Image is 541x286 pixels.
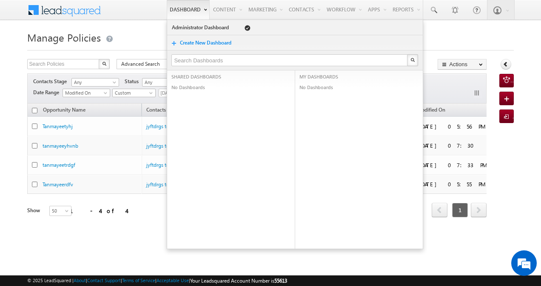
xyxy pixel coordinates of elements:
[142,78,185,87] a: Any
[116,223,154,235] em: Start Chat
[171,73,221,81] span: SHARED DASHBOARDS
[102,62,106,66] img: Search
[171,23,232,32] a: Administrator Dashboard
[142,105,185,116] span: Contacts Name
[146,162,177,168] a: jyftdrgs tdgfv
[70,206,126,216] div: 1 - 4 of 4
[87,278,121,283] a: Contact Support
[50,207,72,215] span: 50
[146,181,177,188] a: jyftdrgs tdgfv
[417,123,493,130] div: [DATE] 05:56 PM
[190,278,287,284] span: Your Leadsquared Account Number is
[142,79,183,86] span: Any
[432,203,447,217] span: prev
[417,161,493,169] div: [DATE] 07:33 PM
[452,203,468,217] span: 1
[43,162,75,168] a: tanmayeetrdgf
[171,54,408,66] input: Search Dashboards
[274,278,287,284] span: 55613
[43,107,85,113] span: Opportunity Name
[33,89,63,96] span: Date Range
[27,277,287,285] span: © 2025 LeadSquared | | | | |
[146,123,177,129] a: jyftdrgs tdgfv
[43,181,73,188] a: Tanmayeerdfv
[417,180,493,188] div: [DATE] 05:55 PM
[27,207,43,214] div: Show
[438,59,487,70] button: Actions
[140,4,160,25] div: Minimize live chat window
[44,45,143,56] div: Chat with us now
[43,143,78,149] a: tanmayeeyhvnb
[122,278,155,283] a: Terms of Service
[410,58,415,62] img: Search
[471,203,487,217] span: next
[299,73,338,81] span: MY DASHBOARDS
[63,89,110,97] a: Modified On
[157,278,189,283] a: Acceptable Use
[32,108,37,113] input: Check all records
[417,142,493,149] div: [DATE] 07:30 PM
[125,78,142,85] span: Status
[245,25,251,31] span: Default Dashboard
[39,105,90,116] a: Opportunity Name
[14,45,36,56] img: d_60004797649_company_0_60004797649
[413,105,450,116] a: Modified On
[33,78,70,85] span: Contacts Stage
[417,107,445,113] span: Modified On
[146,143,177,149] a: jyftdrgs tdgfv
[71,78,119,87] a: Any
[11,79,155,216] textarea: Type your message and hit 'Enter'
[49,206,71,216] a: 50
[112,89,156,97] a: Custom
[72,79,116,86] span: Any
[74,278,86,283] a: About
[432,204,447,217] a: prev
[113,89,153,97] span: Custom
[63,89,107,97] span: Modified On
[121,60,162,68] span: Advanced Search
[471,204,487,217] a: next
[43,123,73,129] a: Tanmayeetyhj
[27,31,101,44] span: Manage Policies
[171,84,205,90] span: No Dashboards
[179,39,240,47] a: Create New Dashboard
[299,84,333,90] span: No Dashboards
